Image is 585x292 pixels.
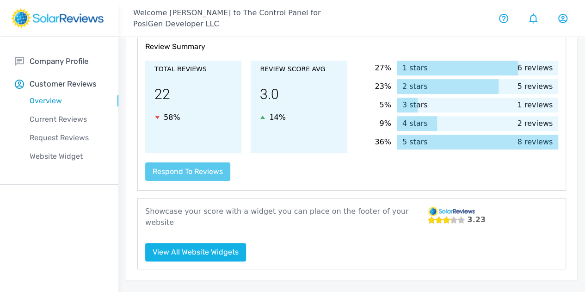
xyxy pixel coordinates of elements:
[30,78,97,90] p: Customer Reviews
[357,62,391,74] p: 27%
[517,62,558,74] p: 6 reviews
[145,248,246,256] a: View all website widgets
[15,114,118,125] p: Current Reviews
[428,206,483,216] a: 3.23
[15,92,118,110] a: Overview
[145,243,246,261] button: View all website widgets
[30,56,88,67] p: Company Profile
[517,99,558,111] p: 1 reviews
[517,118,558,129] p: 2 reviews
[15,132,118,143] p: Request Reviews
[357,81,391,92] p: 23%
[154,64,241,74] p: Total Reviews
[154,78,241,112] p: 22
[269,112,286,123] p: 14%
[15,147,118,166] a: Website Widget
[164,112,180,123] p: 58%
[357,118,391,129] p: 9%
[260,64,347,74] p: Review Score Avg
[133,7,352,30] p: Welcome [PERSON_NAME] to The Control Panel for PosiGen Developer LLC
[357,137,391,148] p: 36%
[260,78,347,112] p: 3.0
[15,129,118,147] a: Request Reviews
[357,99,391,111] p: 5%
[145,42,558,61] h6: Review Summary
[467,216,485,224] span: 3.23
[15,110,118,129] a: Current Reviews
[145,162,230,181] button: Respond to reviews
[428,206,474,216] img: solarreviews_remote.png
[517,81,558,92] p: 5 reviews
[15,151,118,162] p: Website Widget
[145,206,420,236] p: Showcase your score with a widget you can place on the footer of your website
[15,95,118,106] p: Overview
